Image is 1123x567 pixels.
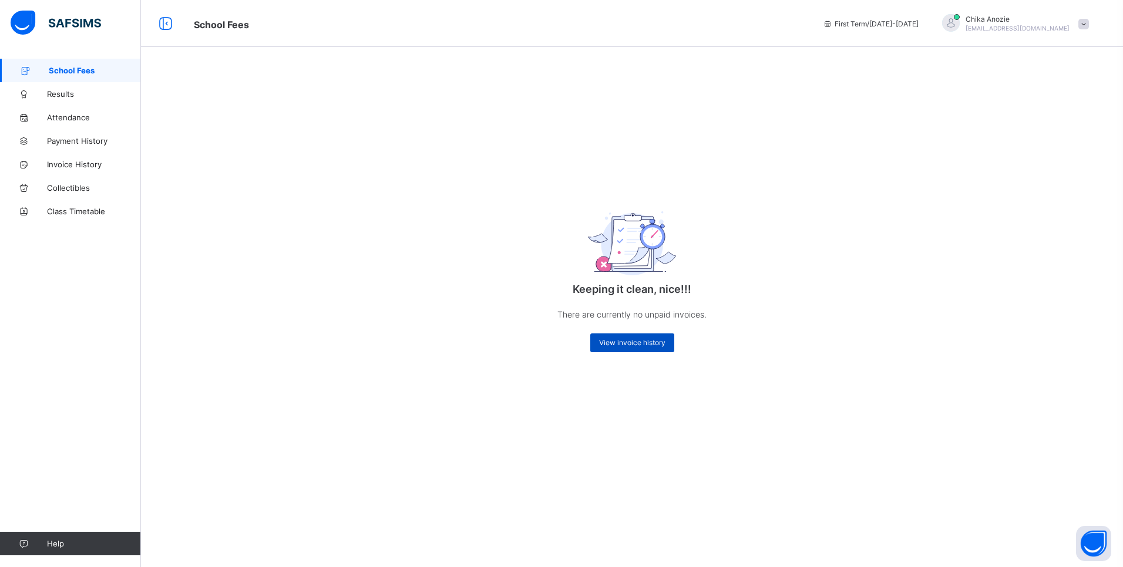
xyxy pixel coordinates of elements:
span: School Fees [194,19,249,31]
button: Open asap [1076,526,1111,561]
p: There are currently no unpaid invoices. [515,307,749,322]
span: Chika Anozie [966,15,1070,23]
span: School Fees [49,66,141,75]
span: Results [47,89,141,99]
span: Payment History [47,136,141,146]
span: Collectibles [47,183,141,193]
span: Invoice History [47,160,141,169]
img: empty_exam.25ac31c7e64bfa8fcc0a6b068b22d071.svg [588,211,676,275]
span: Class Timetable [47,207,141,216]
p: Keeping it clean, nice!!! [515,283,749,295]
span: View invoice history [599,338,665,347]
div: Keeping it clean, nice!!! [515,179,749,364]
span: Attendance [47,113,141,122]
span: Help [47,539,140,548]
span: session/term information [823,19,919,28]
span: [EMAIL_ADDRESS][DOMAIN_NAME] [966,25,1070,32]
img: safsims [11,11,101,35]
div: ChikaAnozie [930,14,1095,33]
